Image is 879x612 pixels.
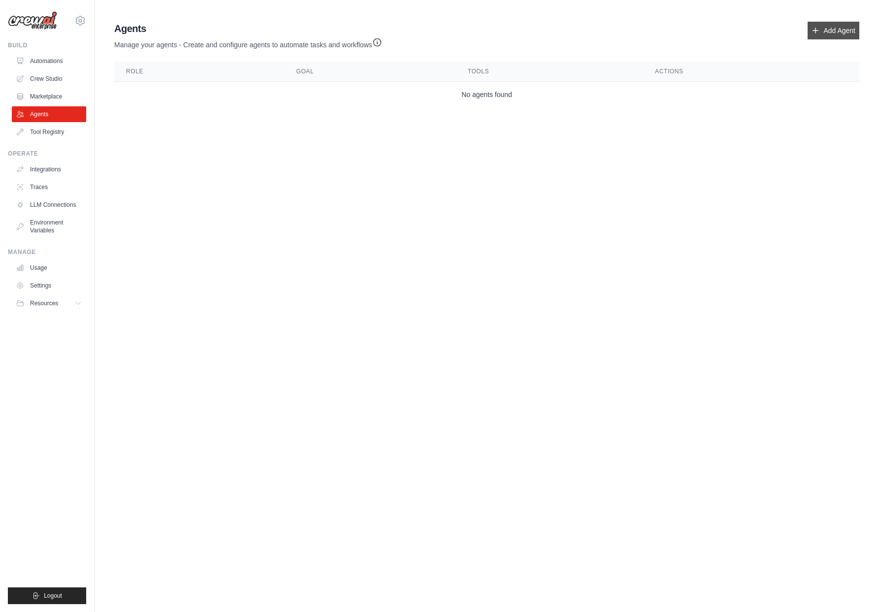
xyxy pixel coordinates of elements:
a: Settings [12,278,86,293]
a: Traces [12,179,86,195]
button: Logout [8,587,86,604]
span: Resources [30,299,58,307]
a: Integrations [12,161,86,177]
a: Tool Registry [12,124,86,140]
a: Environment Variables [12,215,86,238]
th: Role [114,62,284,82]
img: Logo [8,11,57,30]
div: Manage [8,248,86,256]
th: Actions [643,62,859,82]
span: Logout [44,592,62,600]
a: Add Agent [808,22,859,39]
th: Goal [284,62,456,82]
h2: Agents [114,22,382,35]
div: Build [8,41,86,49]
th: Tools [456,62,643,82]
td: No agents found [114,82,859,108]
a: Automations [12,53,86,69]
div: Operate [8,150,86,158]
a: Crew Studio [12,71,86,87]
a: LLM Connections [12,197,86,213]
p: Manage your agents - Create and configure agents to automate tasks and workflows [114,35,382,50]
a: Marketplace [12,89,86,104]
a: Agents [12,106,86,122]
a: Usage [12,260,86,276]
button: Resources [12,295,86,311]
